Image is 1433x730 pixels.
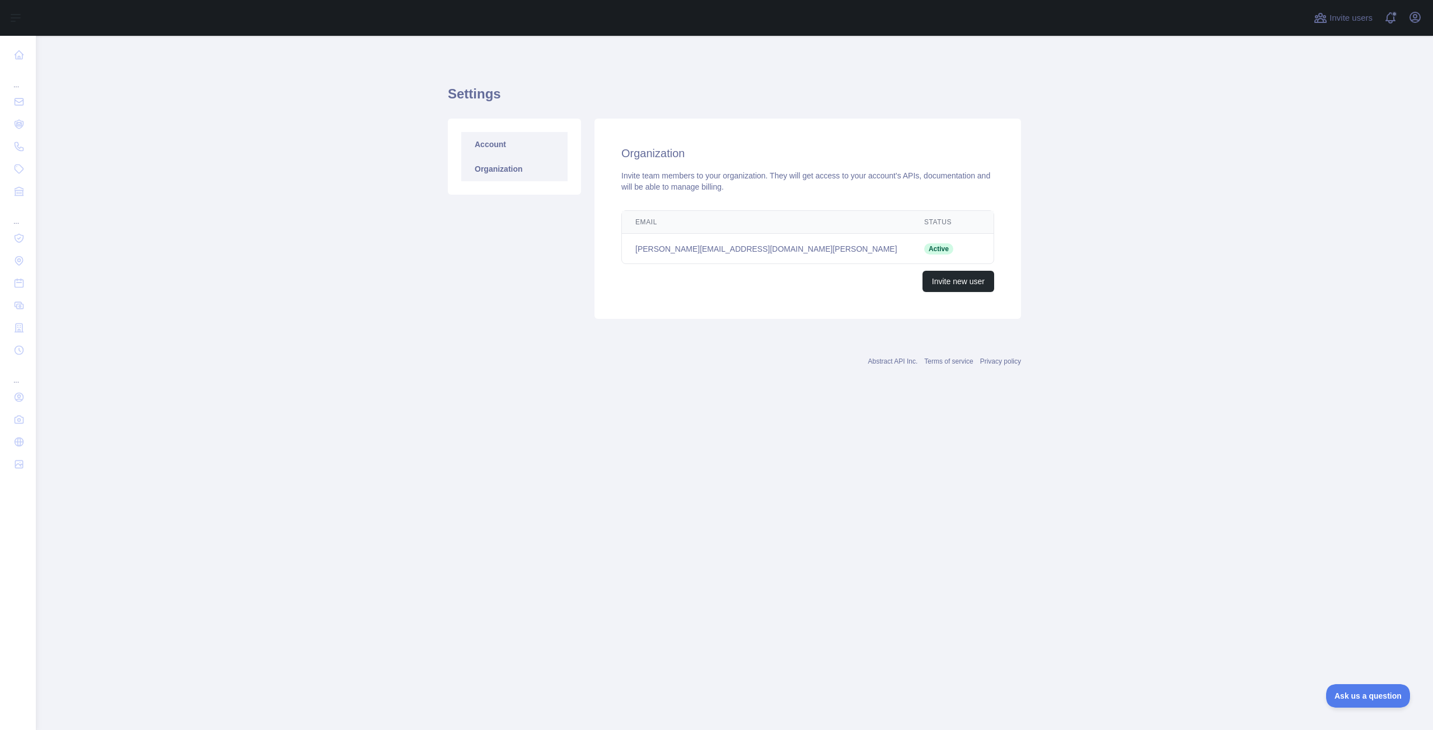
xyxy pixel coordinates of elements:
a: Organization [461,157,568,181]
a: Terms of service [924,357,973,365]
span: Active [924,243,953,255]
span: Invite users [1329,12,1373,25]
h2: Organization [621,145,994,161]
h1: Settings [448,85,1021,112]
div: ... [9,362,27,385]
button: Invite users [1312,9,1375,27]
td: [PERSON_NAME][EMAIL_ADDRESS][DOMAIN_NAME][PERSON_NAME] [622,234,911,264]
iframe: Toggle Customer Support [1326,684,1411,708]
button: Invite new user [922,271,994,292]
div: ... [9,67,27,90]
div: ... [9,204,27,226]
th: Email [622,211,911,234]
a: Abstract API Inc. [868,357,918,365]
th: Status [911,211,967,234]
div: Invite team members to your organization. They will get access to your account's APIs, documentat... [621,170,994,192]
a: Account [461,132,568,157]
a: Privacy policy [980,357,1021,365]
